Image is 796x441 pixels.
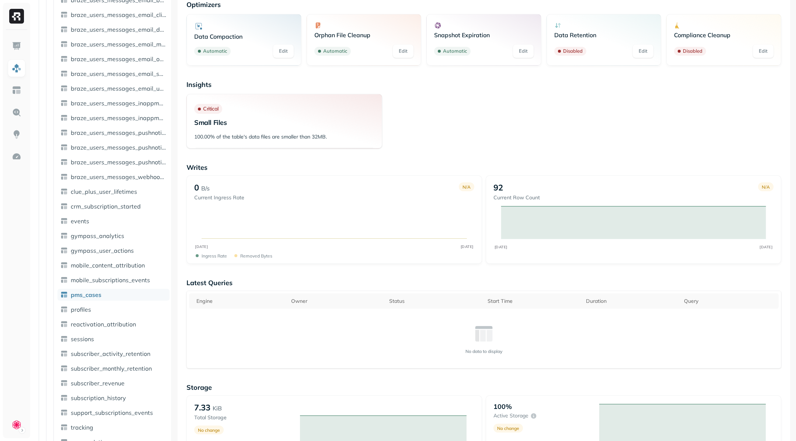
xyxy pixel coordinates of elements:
span: gympass_analytics [71,232,124,239]
span: support_subscriptions_events [71,409,153,416]
img: table [60,129,68,136]
img: table [60,247,68,254]
span: braze_users_messages_email_unsubscribe [71,85,167,92]
img: table [60,409,68,416]
img: table [60,424,68,431]
a: braze_users_messages_pushnotification_open [57,141,170,153]
span: mobile_subscriptions_events [71,276,150,284]
a: Edit [393,45,413,58]
p: Ingress Rate [202,253,227,259]
p: Automatic [203,48,227,55]
span: braze_users_messages_email_open [71,55,167,63]
img: table [60,203,68,210]
p: Active storage [493,412,528,419]
a: subscriber_monthly_retention [57,363,170,374]
p: No change [198,427,220,433]
img: table [60,262,68,269]
a: profiles [57,304,170,315]
a: subscriber_activity_retention [57,348,170,360]
p: Snapshot Expiration [434,31,534,39]
a: reactivation_attribution [57,318,170,330]
a: braze_users_messages_pushnotification_bounce [57,127,170,139]
p: Data Retention [554,31,654,39]
a: braze_users_messages_email_send [57,68,170,80]
a: braze_users_messages_inappmessage_click [57,97,170,109]
span: braze_users_messages_pushnotification_bounce [71,129,167,136]
a: braze_users_messages_email_unsubscribe [57,83,170,94]
a: Edit [513,45,534,58]
img: Insights [12,130,21,139]
p: Optimizers [186,0,781,9]
p: KiB [213,404,222,413]
a: subscriber_revenue [57,377,170,389]
a: sessions [57,333,170,345]
span: braze_users_messages_inappmessage_click [71,99,167,107]
span: braze_users_messages_email_delivery [71,26,167,33]
a: Edit [273,45,294,58]
a: Edit [753,45,774,58]
p: 0 [194,182,199,193]
img: table [60,26,68,33]
span: crm_subscription_started [71,203,141,210]
img: table [60,321,68,328]
tspan: [DATE] [495,245,507,249]
a: pms_cases [57,289,170,301]
a: Edit [633,45,653,58]
div: Status [389,298,480,305]
span: braze_users_messages_email_click [71,11,167,18]
img: table [60,276,68,284]
a: gympass_user_actions [57,245,170,256]
span: subscriber_revenue [71,379,125,387]
img: table [60,70,68,77]
a: support_subscriptions_events [57,407,170,419]
a: mobile_subscriptions_events [57,274,170,286]
p: 7.33 [194,402,210,413]
img: table [60,55,68,63]
img: Clue [11,420,22,430]
span: profiles [71,306,91,313]
span: pms_cases [71,291,101,298]
span: subscriber_activity_retention [71,350,150,357]
a: gympass_analytics [57,230,170,242]
p: N/A [462,184,471,190]
div: Query [684,298,775,305]
p: Data Compaction [194,33,294,40]
p: 100% [493,402,512,411]
div: Owner [291,298,382,305]
img: table [60,291,68,298]
tspan: [DATE] [460,244,473,249]
span: braze_users_messages_inappmessage_impression [71,114,167,122]
img: table [60,173,68,181]
img: table [60,99,68,107]
img: table [60,41,68,48]
img: table [60,306,68,313]
div: Duration [586,298,677,305]
img: table [60,394,68,402]
a: braze_users_messages_pushnotification_send [57,156,170,168]
span: mobile_content_attribution [71,262,145,269]
img: Dashboard [12,41,21,51]
span: sessions [71,335,94,343]
img: table [60,188,68,195]
a: tracking [57,421,170,433]
span: subscriber_monthly_retention [71,365,152,372]
span: reactivation_attribution [71,321,136,328]
p: Storage [186,383,781,392]
span: gympass_user_actions [71,247,134,254]
a: braze_users_messages_webhook_send [57,171,170,183]
p: Writes [186,163,781,172]
img: table [60,217,68,225]
p: No change [497,426,519,431]
a: clue_plus_user_lifetimes [57,186,170,197]
img: table [60,350,68,357]
img: table [60,232,68,239]
img: table [60,11,68,18]
p: No data to display [465,349,502,354]
p: Disabled [563,48,583,55]
p: N/A [762,184,770,190]
img: Query Explorer [12,108,21,117]
tspan: [DATE] [195,244,208,249]
img: table [60,365,68,372]
p: Orphan File Cleanup [314,31,414,39]
div: Start Time [488,298,579,305]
